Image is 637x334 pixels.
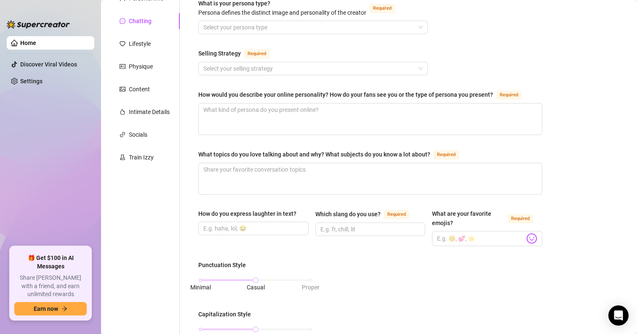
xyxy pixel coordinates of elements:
[198,260,252,270] label: Punctuation Style
[14,274,87,299] span: Share [PERSON_NAME] with a friend, and earn unlimited rewards
[120,154,125,160] span: experiment
[496,90,522,100] span: Required
[120,41,125,47] span: heart
[198,150,430,159] div: What topics do you love talking about and why? What subjects do you know a lot about?
[203,224,302,233] input: How do you express laughter in text?
[120,109,125,115] span: fire
[34,305,58,312] span: Earn now
[20,61,77,68] a: Discover Viral Videos
[198,90,531,100] label: How would you describe your online personality? How do your fans see you or the type of persona y...
[129,39,151,48] div: Lifestyle
[437,233,525,244] input: What are your favorite emojis?
[120,64,125,69] span: idcard
[14,302,87,315] button: Earn nowarrow-right
[20,78,43,85] a: Settings
[120,86,125,92] span: picture
[198,209,302,218] label: How do you express laughter in text?
[129,16,152,26] div: Chatting
[198,48,279,58] label: Selling Strategy
[190,284,211,291] span: Minimal
[244,49,269,58] span: Required
[432,209,504,228] div: What are your favorite emojis?
[7,20,70,29] img: logo-BBDzfeDw.svg
[129,153,154,162] div: Train Izzy
[302,284,320,291] span: Proper
[198,310,257,319] label: Capitalization Style
[199,103,542,135] textarea: How would you describe your online personality? How do your fans see you or the type of persona y...
[370,4,395,13] span: Required
[198,260,246,270] div: Punctuation Style
[198,149,468,159] label: What topics do you love talking about and why? What subjects do you know a lot about?
[384,210,409,219] span: Required
[129,130,147,139] div: Socials
[20,40,36,46] a: Home
[198,310,251,319] div: Capitalization Style
[315,209,418,219] label: Which slang do you use?
[129,62,153,71] div: Physique
[120,18,125,24] span: message
[315,209,381,219] div: Which slang do you use?
[61,306,67,312] span: arrow-right
[198,9,366,16] span: Persona defines the distinct image and personality of the creator
[198,209,296,218] div: How do you express laughter in text?
[129,107,170,117] div: Intimate Details
[199,163,542,194] textarea: What topics do you love talking about and why? What subjects do you know a lot about?
[129,85,150,94] div: Content
[526,233,537,244] img: svg%3e
[432,209,542,228] label: What are your favorite emojis?
[508,214,533,223] span: Required
[14,254,87,270] span: 🎁 Get $100 in AI Messages
[608,305,629,326] div: Open Intercom Messenger
[320,225,419,234] input: Which slang do you use?
[198,90,493,99] div: How would you describe your online personality? How do your fans see you or the type of persona y...
[247,284,265,291] span: Casual
[434,150,459,159] span: Required
[198,49,241,58] div: Selling Strategy
[120,132,125,138] span: link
